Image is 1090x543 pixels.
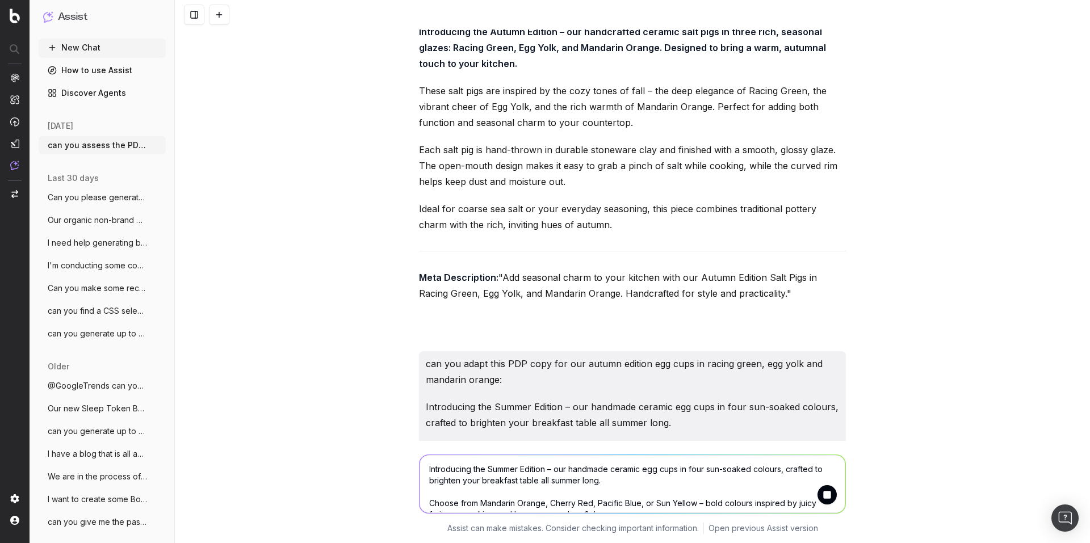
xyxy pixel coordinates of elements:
button: can you generate up to 2 meta descriptio [39,422,166,440]
button: Our organic non-brand CTR for our Mens C [39,211,166,229]
button: can you assess the PDP content and repli [39,136,166,154]
p: Each salt pig is hand-thrown in durable stoneware clay and finished with a smooth, glossy glaze. ... [419,142,846,190]
img: Activation [10,117,19,127]
div: Open Intercom Messenger [1051,504,1079,532]
span: can you generate up to 3 meta titles for [48,328,148,339]
img: Assist [43,11,53,22]
button: Can you please generate me a blog post a [39,188,166,207]
button: New Chat [39,39,166,57]
span: can you find a CSS selector that will ex [48,305,148,317]
button: Can you make some recommendations on how [39,279,166,297]
span: [DATE] [48,120,73,132]
h1: Assist [58,9,87,25]
button: I want to create some Botify custom repo [39,490,166,508]
button: I have a blog that is all about Baby's F [39,445,166,463]
img: Setting [10,494,19,503]
span: Our new Sleep Token Band Tshirts are a m [48,403,148,414]
button: I'm conducting some competitor research [39,256,166,275]
img: My account [10,516,19,525]
strong: Meta Description: [419,272,498,283]
span: I need help generating blog ideas for ac [48,237,148,249]
span: I'm conducting some competitor research [48,260,148,271]
p: can you adapt this PDP copy for our autumn edition egg cups in racing green, egg yolk and mandari... [426,356,839,388]
span: Can you please generate me a blog post a [48,192,148,203]
button: can you find a CSS selector that will ex [39,302,166,320]
button: @GoogleTrends can you analyse google tre [39,377,166,395]
img: Assist [10,161,19,170]
span: I have a blog that is all about Baby's F [48,448,148,460]
a: Discover Agents [39,84,166,102]
span: Can you make some recommendations on how [48,283,148,294]
strong: Introducing the Autumn Edition – our handcrafted ceramic salt pigs in three rich, seasonal glazes... [419,26,828,69]
img: Botify logo [10,9,20,23]
span: older [48,361,69,372]
img: Studio [10,139,19,148]
a: Open previous Assist version [708,523,818,534]
img: Intelligence [10,95,19,104]
button: We are in the process of developing a ne [39,468,166,486]
button: I need help generating blog ideas for ac [39,234,166,252]
img: Switch project [11,190,18,198]
span: last 30 days [48,172,99,184]
span: Our organic non-brand CTR for our Mens C [48,214,148,226]
span: I want to create some Botify custom repo [48,494,148,505]
p: "Add seasonal charm to your kitchen with our Autumn Edition Salt Pigs in Racing Green, Egg Yolk, ... [419,270,846,301]
span: can you give me the past 90 days keyword [48,516,148,528]
span: can you assess the PDP content and repli [48,140,148,151]
span: can you generate up to 2 meta descriptio [48,426,148,437]
button: Our new Sleep Token Band Tshirts are a m [39,399,166,418]
button: Assist [43,9,161,25]
img: Analytics [10,73,19,82]
p: These salt pigs are inspired by the cozy tones of fall – the deep elegance of Racing Green, the v... [419,83,846,131]
span: We are in the process of developing a ne [48,471,148,482]
button: can you give me the past 90 days keyword [39,513,166,531]
span: @GoogleTrends can you analyse google tre [48,380,148,392]
p: Assist can make mistakes. Consider checking important information. [447,523,699,534]
button: can you generate up to 3 meta titles for [39,325,166,343]
a: How to use Assist [39,61,166,79]
p: Introducing the Summer Edition – our handmade ceramic egg cups in four sun-soaked colours, crafte... [426,399,839,431]
p: Ideal for coarse sea salt or your everyday seasoning, this piece combines traditional pottery cha... [419,201,846,233]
